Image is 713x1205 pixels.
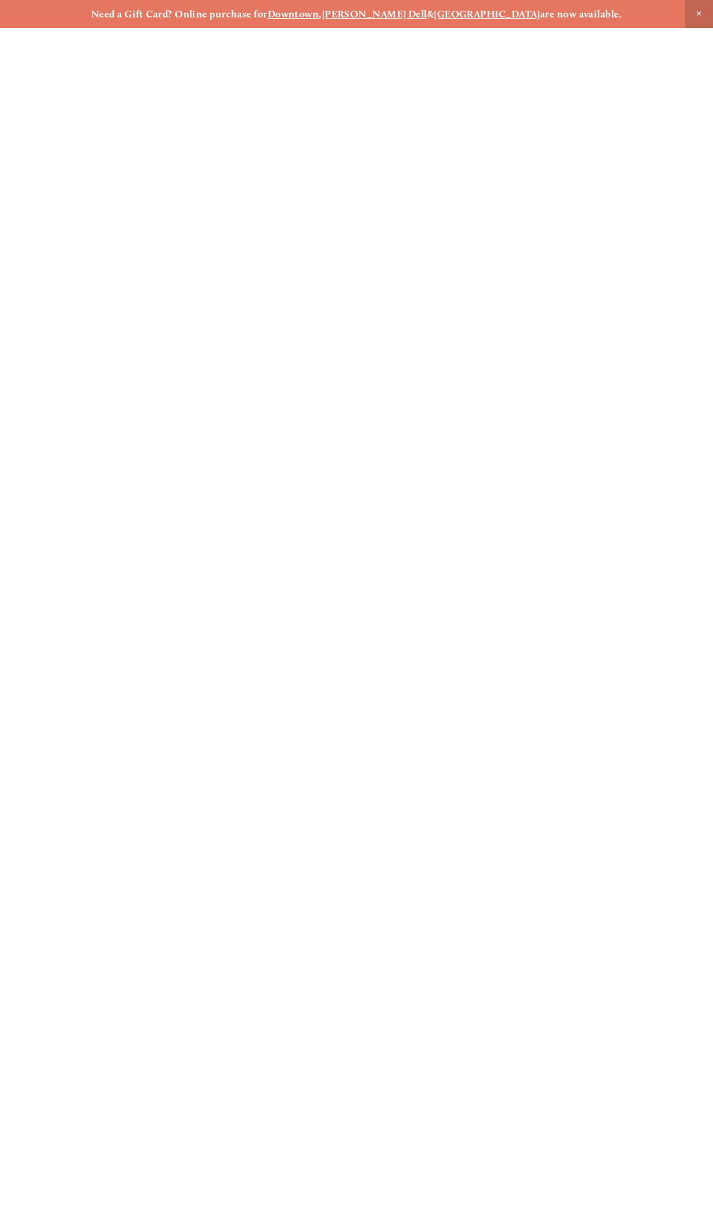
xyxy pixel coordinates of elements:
a: [GEOGRAPHIC_DATA] [434,8,540,20]
strong: & [427,8,434,20]
a: Downtown [268,8,319,20]
strong: are now available. [540,8,622,20]
strong: , [319,8,321,20]
a: [PERSON_NAME] Dell [322,8,427,20]
strong: Need a Gift Card? Online purchase for [91,8,268,20]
